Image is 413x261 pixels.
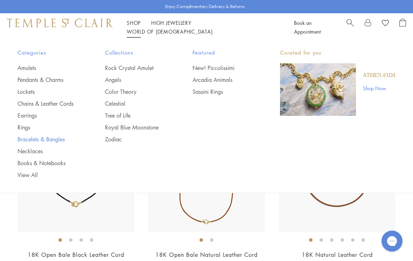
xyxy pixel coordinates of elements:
a: Arcadia Animals [192,76,252,84]
a: Search [346,19,354,36]
span: Collections [105,48,164,57]
img: Temple St. Clair [7,19,113,27]
iframe: Gorgias live chat messenger [378,228,406,254]
a: New! Piccolissimi [192,64,252,72]
a: Royal Blue Moonstone [105,124,164,131]
a: Rock Crystal Amulet [105,64,164,72]
a: Shop Now [363,84,395,92]
a: Color Theory [105,88,164,96]
a: Sassini Rings [192,88,252,96]
a: High JewelleryHigh Jewellery [151,19,191,26]
a: Book an Appointment [294,19,321,35]
a: Books & Notebooks [17,159,77,167]
span: Categories [17,48,77,57]
a: Chains & Leather Cords [17,100,77,107]
span: Featured [192,48,252,57]
a: Bracelets & Bangles [17,135,77,143]
a: World of [DEMOGRAPHIC_DATA]World of [DEMOGRAPHIC_DATA] [127,28,212,35]
a: Celestial [105,100,164,107]
a: Lockets [17,88,77,96]
a: 18K Open Bale Black Leather Cord [28,251,124,259]
a: Angels [105,76,164,84]
a: Necklaces [17,147,77,155]
a: Tree of Life [105,112,164,119]
a: 18K Natural Leather Cord [302,251,373,259]
a: 18K Open Bale Natural Leather Cord [155,251,258,259]
a: View Wishlist [382,19,389,29]
a: Pendants & Charms [17,76,77,84]
p: Enjoy Complimentary Delivery & Returns [165,3,245,10]
a: Earrings [17,112,77,119]
a: Zodiac [105,135,164,143]
p: Curated for you [280,48,395,57]
a: ShopShop [127,19,141,26]
a: View All [17,171,77,179]
a: Amulets [17,64,77,72]
a: Open Shopping Bag [399,19,406,36]
a: Athenæum [363,72,395,79]
nav: Main navigation [127,19,278,36]
a: Rings [17,124,77,131]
